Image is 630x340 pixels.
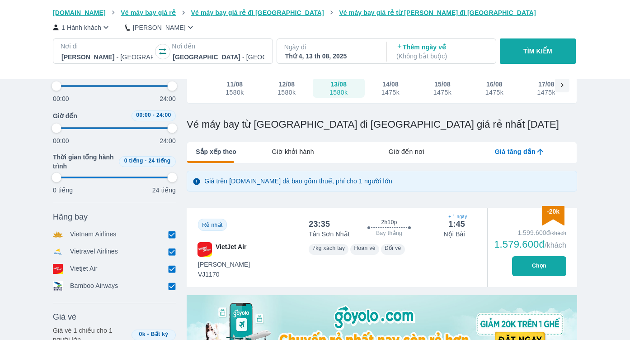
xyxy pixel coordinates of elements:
p: ( Không bắt buộc ) [396,52,488,61]
div: 12/08 [278,80,295,89]
div: 16/08 [486,80,503,89]
p: Ngày đi [284,43,377,52]
div: 11/08 [227,80,243,89]
span: Giờ khởi hành [272,147,314,156]
span: 2h10p [381,219,397,226]
div: lab API tabs example [236,142,577,161]
div: 1.579.600đ [494,239,566,250]
p: Bamboo Airways [70,281,118,291]
div: 1580k [226,89,244,96]
div: 1475k [485,89,503,96]
button: Chọn [512,256,566,276]
span: VietJet Air [216,242,246,257]
span: Vé máy bay giá rẻ từ [PERSON_NAME] đi [GEOGRAPHIC_DATA] [339,9,536,16]
span: - [147,331,149,337]
span: - [145,158,146,164]
button: [PERSON_NAME] [125,23,195,32]
span: Giờ đến nơi [389,147,424,156]
span: VJ1170 [198,270,250,279]
span: Vé máy bay giá rẻ đi [GEOGRAPHIC_DATA] [191,9,324,16]
span: + 1 ngày [448,213,465,220]
p: Nơi đi [61,42,154,51]
p: 24:00 [160,136,176,145]
span: 24 tiếng [149,158,171,164]
p: Tân Sơn Nhất [309,230,350,239]
div: 1475k [381,89,400,96]
span: Rẻ nhất [202,222,222,228]
div: 14/08 [382,80,399,89]
div: 15/08 [434,80,451,89]
p: 1 Hành khách [61,23,101,32]
div: 1580k [329,89,348,96]
div: 17/08 [538,80,555,89]
p: Nơi đến [172,42,265,51]
span: Thời gian tổng hành trình [53,153,115,171]
span: /khách [545,241,566,249]
span: Bất kỳ [151,331,169,337]
div: 1:45 [448,219,465,230]
span: [DOMAIN_NAME] [53,9,106,16]
span: Vé máy bay giá rẻ [121,9,176,16]
span: 0k [139,331,146,337]
div: 1475k [537,89,555,96]
div: 1580k [277,89,296,96]
p: 00:00 [53,136,69,145]
span: 00:00 [136,112,151,118]
img: VJ [197,242,212,257]
span: -20k [547,208,559,215]
button: 1 Hành khách [53,23,111,32]
h1: Vé máy bay từ [GEOGRAPHIC_DATA] đi [GEOGRAPHIC_DATA] giá rẻ nhất [DATE] [187,118,577,131]
span: Giờ đến [53,111,77,120]
p: 0 tiếng [53,186,73,195]
div: 1.599.600đ [494,228,566,237]
img: discount [542,206,564,225]
p: Thêm ngày về [396,43,488,61]
div: 23:35 [309,219,330,230]
p: Vietjet Air [70,264,98,274]
div: scrollable day and price [209,78,555,98]
p: 24:00 [160,94,176,103]
span: Giá vé [53,311,76,322]
p: TÌM KIẾM [523,47,552,56]
span: Sắp xếp theo [196,147,236,156]
p: [PERSON_NAME] [133,23,186,32]
nav: breadcrumb [53,8,577,17]
span: Hãng bay [53,211,88,222]
p: Vietnam Airlines [70,230,117,239]
span: - [153,112,155,118]
p: Vietravel Airlines [70,247,118,257]
div: 13/08 [330,80,347,89]
span: Đổi vé [385,245,401,251]
button: TÌM KIẾM [500,38,575,64]
p: 00:00 [53,94,69,103]
p: Giá trên [DOMAIN_NAME] đã bao gồm thuế, phí cho 1 người lớn [204,177,392,186]
span: [PERSON_NAME] [198,260,250,269]
p: 24 tiếng [152,186,176,195]
span: 24:00 [156,112,171,118]
span: Giá tăng dần [495,147,536,156]
span: 7kg xách tay [312,245,345,251]
p: Nội Bài [443,230,465,239]
div: 1475k [433,89,451,96]
span: Hoàn vé [354,245,376,251]
div: Thứ 4, 13 th 08, 2025 [285,52,376,61]
span: 0 tiếng [124,158,143,164]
